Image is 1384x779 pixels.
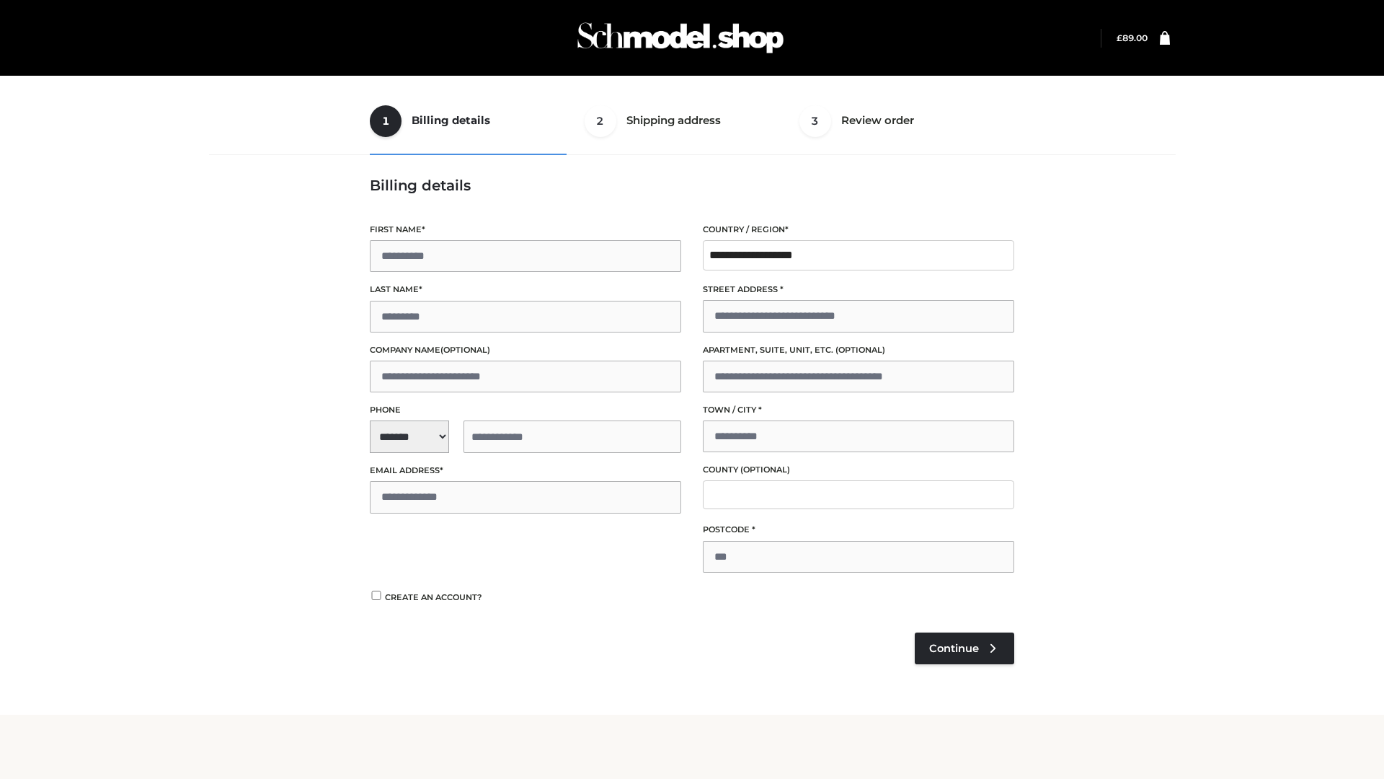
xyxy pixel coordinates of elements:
[385,592,482,602] span: Create an account?
[703,223,1014,237] label: Country / Region
[703,403,1014,417] label: Town / City
[370,177,1014,194] h3: Billing details
[740,465,790,475] span: (optional)
[370,283,681,296] label: Last name
[370,403,681,417] label: Phone
[835,345,885,355] span: (optional)
[915,633,1014,664] a: Continue
[370,464,681,477] label: Email address
[703,283,1014,296] label: Street address
[703,463,1014,477] label: County
[370,223,681,237] label: First name
[1117,32,1148,43] a: £89.00
[1117,32,1122,43] span: £
[572,9,789,66] img: Schmodel Admin 964
[1117,32,1148,43] bdi: 89.00
[703,343,1014,357] label: Apartment, suite, unit, etc.
[370,591,383,600] input: Create an account?
[929,642,979,655] span: Continue
[703,523,1014,537] label: Postcode
[440,345,490,355] span: (optional)
[370,343,681,357] label: Company name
